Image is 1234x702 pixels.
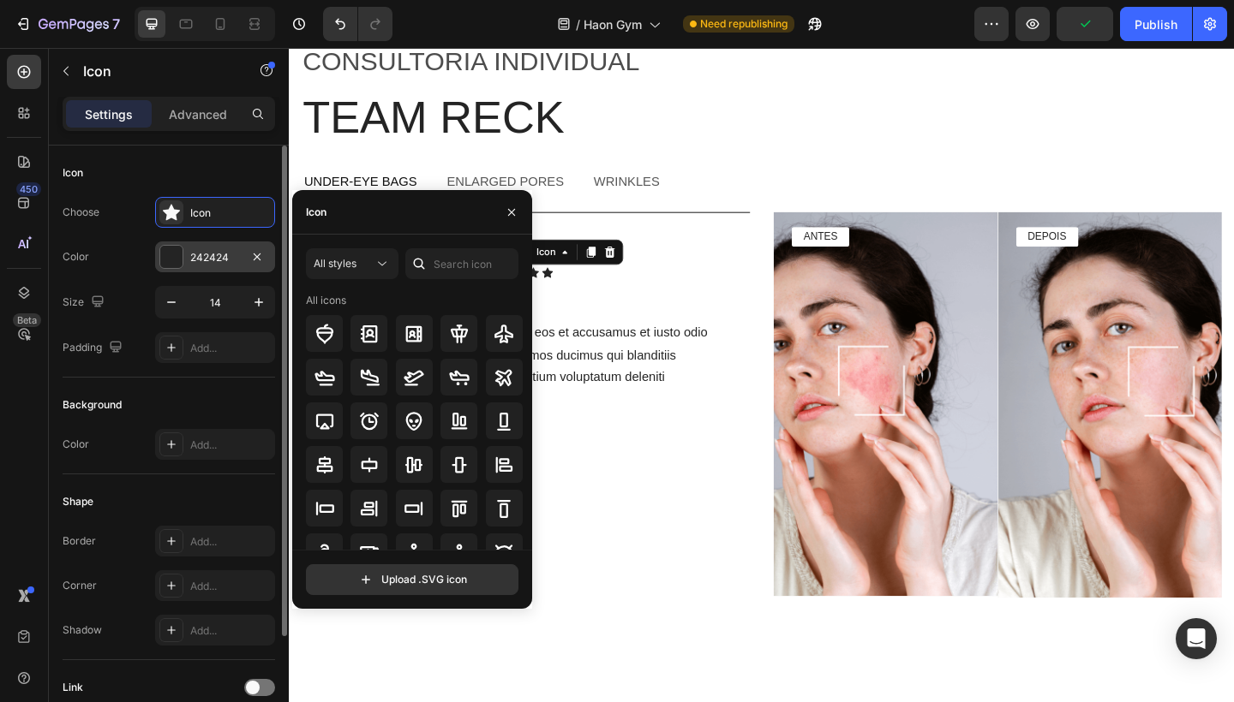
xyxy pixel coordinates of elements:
div: Rich Text Editor. Editing area: main [547,195,609,217]
div: 242424 [190,250,240,265]
p: Icon [83,61,229,81]
button: 7 [7,7,128,41]
div: Add... [190,623,271,639]
iframe: Design area [289,48,1234,702]
div: Shape [63,494,93,509]
div: Undo/Redo [323,7,392,41]
button: Publish [1120,7,1192,41]
button: All styles [306,248,398,279]
span: / [576,15,580,33]
div: Link [63,680,83,695]
p: DEPOIS [804,199,846,213]
input: Search icon [405,248,518,279]
p: “At vero eos et accusamus et iusto odio dignissimos ducimus qui blanditiis praesentium voluptatum... [215,298,500,372]
p: Advanced [169,105,227,123]
div: Add... [190,579,271,594]
div: Add... [190,534,271,550]
p: [PERSON_NAME] [15,209,156,281]
div: Background Image [527,179,771,597]
div: Beta [13,313,41,327]
h2: Rich Text Editor. Editing area: main [13,38,1015,115]
div: Rich Text Editor. Editing area: main [329,135,406,158]
div: Add... [190,437,271,453]
div: Icon [306,205,326,220]
div: Rich Text Editor. Editing area: main [14,135,141,158]
div: Color [63,437,89,452]
p: Oily [15,328,156,346]
p: Under-Eye Bags [16,138,139,156]
div: Publish [1135,15,1177,33]
p: SKIN CONCERS: [15,306,156,324]
p: 7 [112,14,120,34]
div: Size [63,291,108,314]
div: Background [63,397,122,413]
div: Rich Text Editor. Editing area: main [169,135,301,158]
div: Rich Text Editor. Editing area: main [791,195,859,217]
p: wrinkles [332,138,404,156]
span: Haon Gym [584,15,642,33]
span: All styles [314,257,356,270]
div: Color [63,249,89,265]
p: Team reck [15,39,1014,113]
div: Upload .SVG icon [357,571,467,588]
div: 450 [16,182,41,196]
p: Enlarged pores [171,138,298,156]
div: Shadow [63,622,102,638]
p: Settings [85,105,133,123]
div: All icons [306,293,346,308]
div: Border [63,533,96,549]
div: Icon [63,165,83,181]
div: Corner [63,578,97,593]
div: Background Image [771,179,1015,598]
div: Add... [190,341,271,356]
button: Upload .SVG icon [306,564,518,595]
p: Enlarged Pores [15,345,156,363]
span: Need republishing [700,16,788,32]
div: Icon [190,205,271,221]
p: ANTES [560,199,596,213]
div: Choose [63,205,99,220]
div: Padding [63,336,126,360]
div: Open Intercom Messenger [1176,618,1217,659]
